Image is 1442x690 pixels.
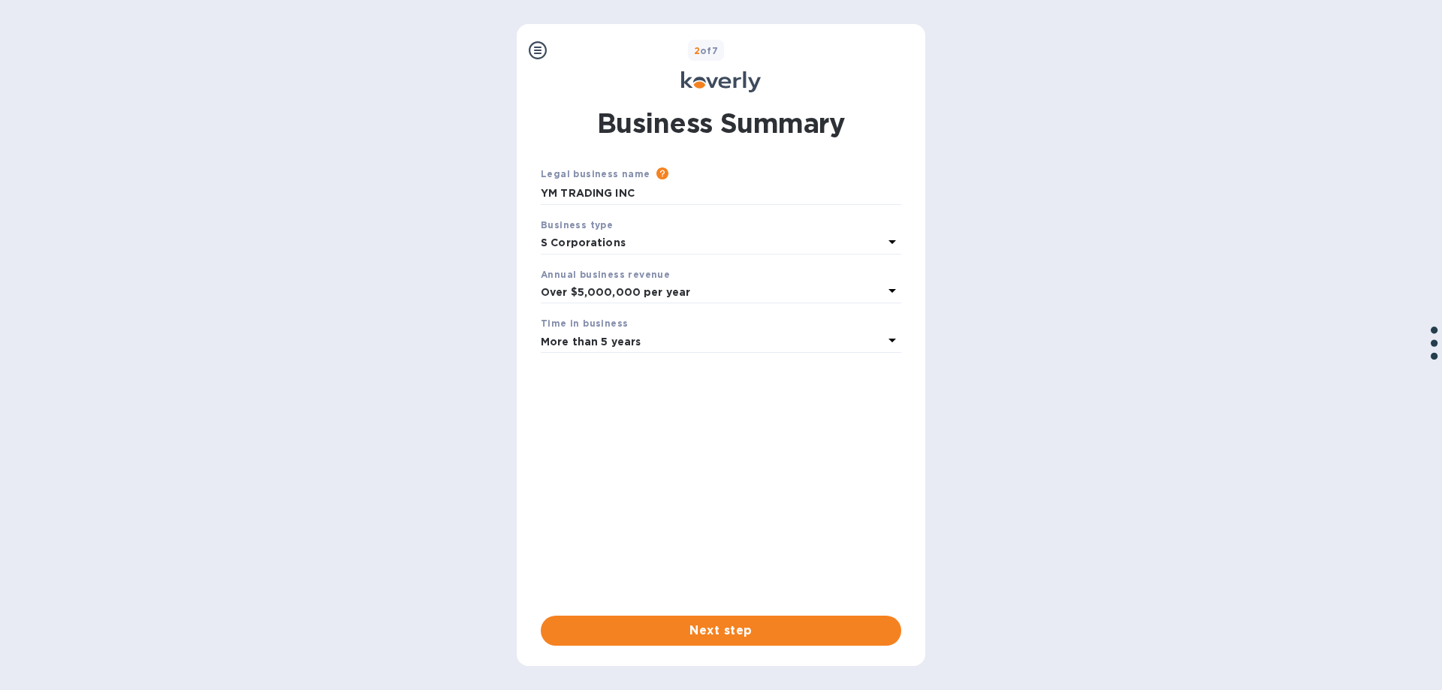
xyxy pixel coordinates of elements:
[553,622,889,640] span: Next step
[597,104,845,142] h1: Business Summary
[541,318,628,329] b: Time in business
[541,182,901,205] input: Enter legal business name
[541,219,613,231] b: Business type
[541,168,650,179] b: Legal business name
[541,336,641,348] b: More than 5 years
[541,286,690,298] b: Over $5,000,000 per year
[541,237,626,249] b: S Corporations
[694,45,719,56] b: of 7
[541,616,901,646] button: Next step
[541,269,670,280] b: Annual business revenue
[694,45,700,56] span: 2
